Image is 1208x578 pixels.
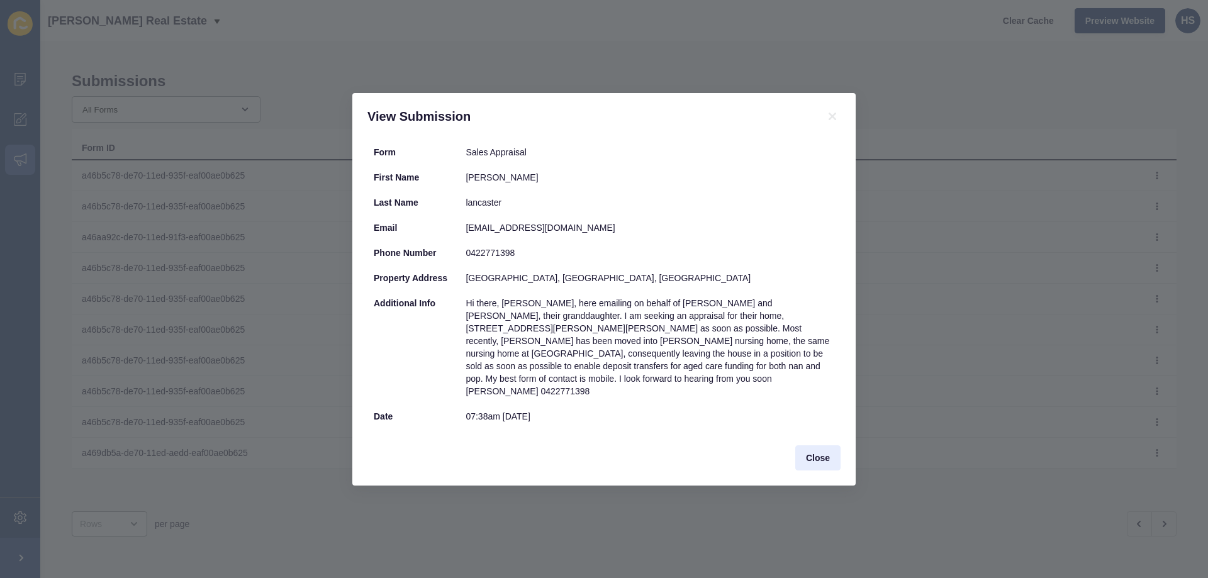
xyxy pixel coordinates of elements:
[466,247,834,259] div: 0422771398
[806,452,830,464] span: Close
[374,223,397,233] b: Email
[374,197,418,208] b: Last Name
[466,221,834,234] div: [EMAIL_ADDRESS][DOMAIN_NAME]
[466,171,834,184] div: [PERSON_NAME]
[367,108,809,125] h1: View Submission
[374,172,419,182] b: First Name
[466,297,834,397] div: Hi there, [PERSON_NAME], here emailing on behalf of [PERSON_NAME] and [PERSON_NAME], their grandd...
[795,445,841,470] button: Close
[466,146,834,158] div: Sales Appraisal
[466,411,530,421] time: 07:38am [DATE]
[374,248,437,258] b: Phone Number
[466,196,834,209] div: lancaster
[466,272,834,284] div: [GEOGRAPHIC_DATA], [GEOGRAPHIC_DATA], [GEOGRAPHIC_DATA]
[374,298,435,308] b: Additional Info
[374,147,396,157] b: Form
[374,273,447,283] b: Property Address
[374,411,393,421] b: Date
